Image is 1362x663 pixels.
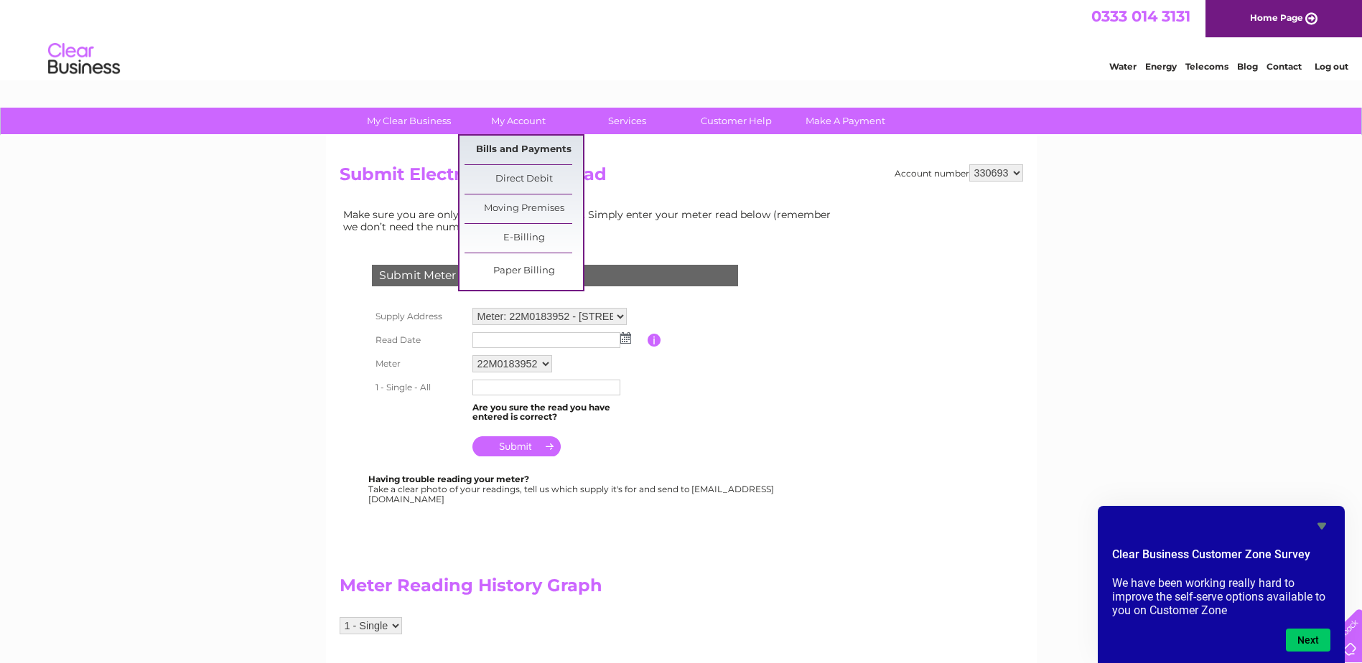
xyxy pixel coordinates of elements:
div: Clear Business Customer Zone Survey [1112,517,1330,652]
a: My Account [459,108,577,134]
a: Moving Premises [465,194,583,223]
button: Hide survey [1313,517,1330,535]
a: Paper Billing [465,257,583,286]
input: Submit [472,436,561,456]
a: Energy [1145,61,1177,72]
p: We have been working really hard to improve the self-serve options available to you on Customer Zone [1112,576,1330,617]
th: 1 - Single - All [368,376,469,399]
a: E-Billing [465,224,583,253]
a: Telecoms [1185,61,1228,72]
a: Services [568,108,686,134]
a: My Clear Business [350,108,468,134]
td: Make sure you are only paying for what you use. Simply enter your meter read below (remember we d... [340,205,842,235]
img: logo.png [47,37,121,81]
b: Having trouble reading your meter? [368,474,529,484]
th: Meter [368,352,469,376]
div: Clear Business is a trading name of Verastar Limited (registered in [GEOGRAPHIC_DATA] No. 3667643... [342,8,1021,70]
h2: Meter Reading History Graph [340,575,842,603]
a: Customer Help [677,108,796,134]
img: ... [620,332,631,344]
a: Water [1109,61,1137,72]
a: Contact [1267,61,1302,72]
a: Log out [1315,61,1348,72]
a: Make A Payment [786,108,905,134]
a: 0333 014 3131 [1091,7,1190,25]
th: Read Date [368,329,469,352]
h2: Clear Business Customer Zone Survey [1112,546,1330,570]
div: Submit Meter Read [372,265,738,286]
div: Take a clear photo of your readings, tell us which supply it's for and send to [EMAIL_ADDRESS][DO... [368,474,776,504]
button: Next question [1286,629,1330,652]
h2: Submit Electricity Meter Read [340,164,1023,192]
a: Bills and Payments [465,136,583,164]
input: Information [648,334,661,347]
a: Blog [1237,61,1258,72]
a: Direct Debit [465,165,583,194]
th: Supply Address [368,304,469,329]
td: Are you sure the read you have entered is correct? [469,399,648,426]
div: Account number [895,164,1023,182]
